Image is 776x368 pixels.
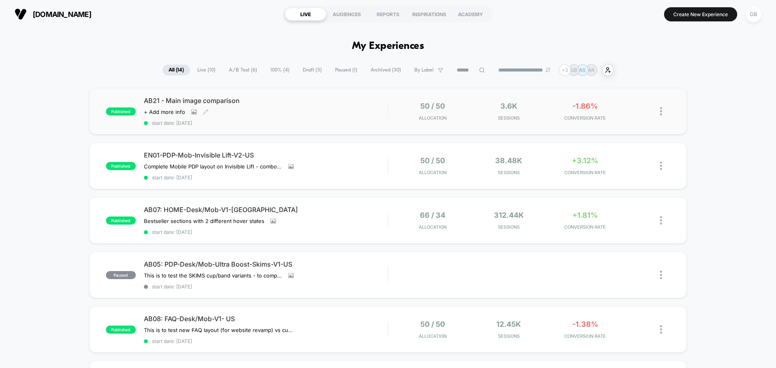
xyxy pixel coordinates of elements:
[419,170,447,175] span: Allocation
[500,102,517,110] span: 3.6k
[144,218,264,224] span: Bestseller sections with 2 different hover states
[329,65,363,76] span: Paused ( 1 )
[660,216,662,225] img: close
[450,8,491,21] div: ACADEMY
[144,109,185,115] span: + Add more info
[579,67,586,73] p: AS
[144,97,388,105] span: AB21 - Main image comparison
[743,6,764,23] button: GB
[473,115,545,121] span: Sessions
[367,8,409,21] div: REPORTS
[144,151,388,159] span: EN01-PDP-Mob-Invisible Lift-V2-US
[414,67,434,73] span: By Label
[352,40,424,52] h1: My Experiences
[664,7,737,21] button: Create New Experience
[419,333,447,339] span: Allocation
[33,10,91,19] span: [DOMAIN_NAME]
[660,107,662,116] img: close
[365,65,407,76] span: Archived ( 30 )
[572,320,598,328] span: -1.38%
[572,156,598,165] span: +3.12%
[144,327,294,333] span: This is to test new FAQ layout (for website revamp) vs current. We will use Clarity to measure.
[144,120,388,126] span: start date: [DATE]
[549,224,621,230] span: CONVERSION RATE
[326,8,367,21] div: AUDIENCES
[106,271,136,279] span: paused
[546,67,550,72] img: end
[420,320,445,328] span: 50 / 50
[660,325,662,334] img: close
[144,163,282,170] span: Complete Mobile PDP layout on Invisible Lift - combo Bleame and new layout sections. The new vers...
[495,156,522,165] span: 38.48k
[420,211,445,219] span: 66 / 34
[12,8,94,21] button: [DOMAIN_NAME]
[473,333,545,339] span: Sessions
[494,211,524,219] span: 312.44k
[106,326,136,334] span: published
[473,170,545,175] span: Sessions
[144,260,388,268] span: AB05: PDP-Desk/Mob-Ultra Boost-Skims-V1-US
[144,315,388,323] span: AB08: FAQ-Desk/Mob-V1- US
[496,320,521,328] span: 12.45k
[106,162,136,170] span: published
[191,65,221,76] span: Live ( 10 )
[297,65,328,76] span: Draft ( 3 )
[144,206,388,214] span: AB07: HOME-Desk/Mob-V1-[GEOGRAPHIC_DATA]
[223,65,263,76] span: A/B Test ( 6 )
[572,102,598,110] span: -1.86%
[419,115,447,121] span: Allocation
[144,338,388,344] span: start date: [DATE]
[420,156,445,165] span: 50 / 50
[473,224,545,230] span: Sessions
[559,64,571,76] div: + 3
[419,224,447,230] span: Allocation
[549,170,621,175] span: CONVERSION RATE
[570,67,577,73] p: GB
[264,65,295,76] span: 100% ( 4 )
[144,272,282,279] span: This is to test the SKIMS cup/band variants - to compare it with the results from the same AB of ...
[162,65,190,76] span: All ( 14 )
[549,115,621,121] span: CONVERSION RATE
[144,175,388,181] span: start date: [DATE]
[409,8,450,21] div: INSPIRATIONS
[660,162,662,170] img: close
[660,271,662,279] img: close
[588,67,595,73] p: AR
[572,211,598,219] span: +1.81%
[746,6,761,22] div: GB
[144,284,388,290] span: start date: [DATE]
[15,8,27,20] img: Visually logo
[549,333,621,339] span: CONVERSION RATE
[420,102,445,110] span: 50 / 50
[285,8,326,21] div: LIVE
[106,217,136,225] span: published
[106,107,136,116] span: published
[144,229,388,235] span: start date: [DATE]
